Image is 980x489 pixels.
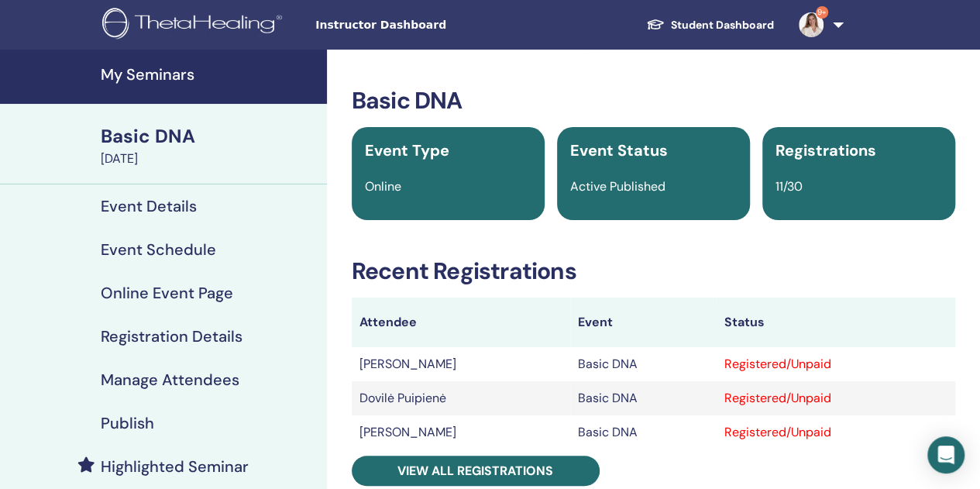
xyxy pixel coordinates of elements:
td: Dovilė Puipienė [352,381,571,415]
h4: My Seminars [101,65,318,84]
td: [PERSON_NAME] [352,347,571,381]
td: Basic DNA [570,347,717,381]
h3: Recent Registrations [352,257,955,285]
img: default.jpg [799,12,824,37]
div: Registered/Unpaid [724,389,947,408]
span: Active Published [570,178,665,195]
h4: Online Event Page [101,284,233,302]
div: [DATE] [101,150,318,168]
td: [PERSON_NAME] [352,415,571,449]
th: Attendee [352,298,571,347]
div: Basic DNA [101,123,318,150]
h4: Highlighted Seminar [101,457,249,476]
a: View all registrations [352,456,600,486]
h4: Event Schedule [101,240,216,259]
h3: Basic DNA [352,87,955,115]
h4: Registration Details [101,327,242,346]
td: Basic DNA [570,415,717,449]
span: 9+ [816,6,828,19]
div: Open Intercom Messenger [927,436,965,474]
span: Event Status [570,140,668,160]
a: Basic DNA[DATE] [91,123,327,168]
span: View all registrations [397,463,553,479]
div: Registered/Unpaid [724,423,947,442]
h4: Publish [101,414,154,432]
a: Student Dashboard [634,11,786,40]
td: Basic DNA [570,381,717,415]
span: 11/30 [775,178,803,195]
span: Instructor Dashboard [315,17,548,33]
h4: Event Details [101,197,197,215]
div: Registered/Unpaid [724,355,947,374]
span: Event Type [365,140,449,160]
th: Event [570,298,717,347]
img: graduation-cap-white.svg [646,18,665,31]
h4: Manage Attendees [101,370,239,389]
span: Registrations [775,140,876,160]
th: Status [717,298,955,347]
img: logo.png [102,8,287,43]
span: Online [365,178,401,195]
